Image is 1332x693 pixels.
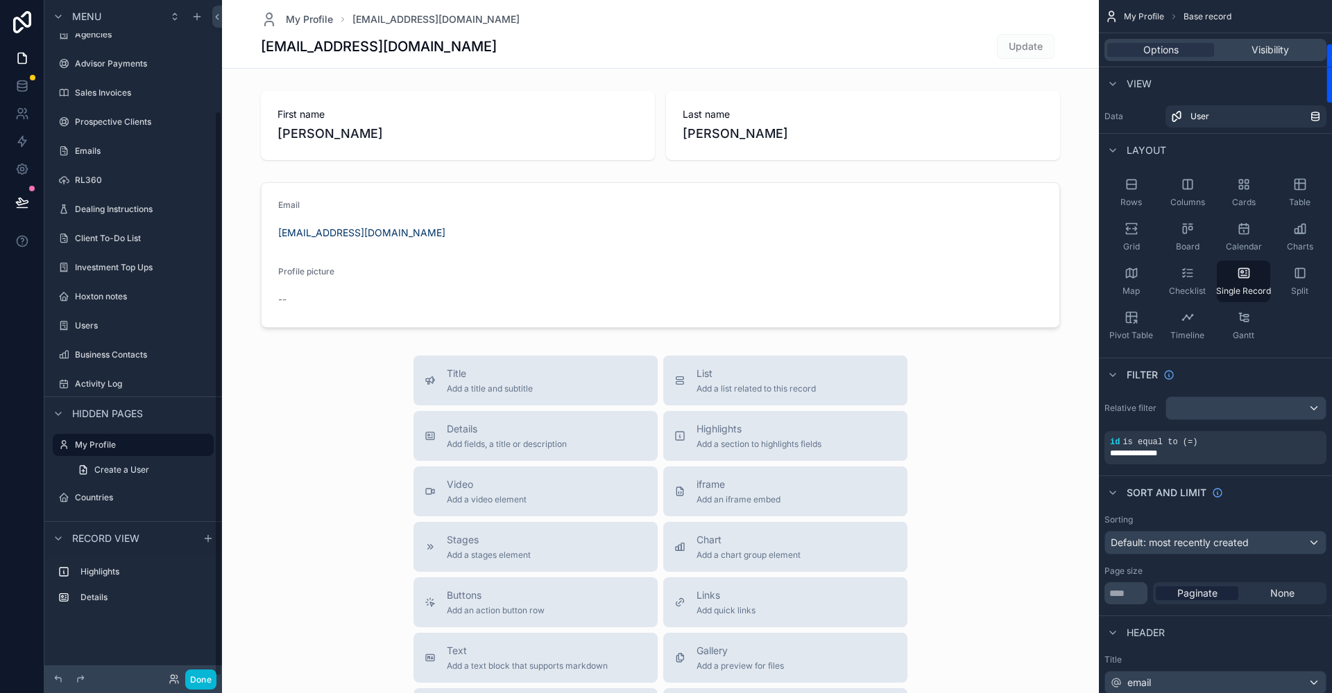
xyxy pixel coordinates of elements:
[53,198,214,220] a: Dealing Instructions
[1122,286,1140,297] span: Map
[1104,403,1160,414] label: Relative filter
[1123,241,1140,252] span: Grid
[1232,197,1256,208] span: Cards
[1104,305,1158,346] button: Pivot Table
[1111,536,1249,548] span: Default: most recently created
[1165,105,1326,128] a: User
[1273,261,1326,302] button: Split
[1217,261,1270,302] button: Single Record
[53,434,214,456] a: My Profile
[261,37,497,56] h1: [EMAIL_ADDRESS][DOMAIN_NAME]
[1226,241,1262,252] span: Calendar
[1273,172,1326,213] button: Table
[53,111,214,133] a: Prospective Clients
[1104,111,1160,122] label: Data
[53,53,214,75] a: Advisor Payments
[1217,172,1270,213] button: Cards
[1120,197,1142,208] span: Rows
[1104,654,1326,665] label: Title
[75,87,211,98] label: Sales Invoices
[1127,143,1166,157] span: Layout
[75,29,211,40] label: Agencies
[1270,586,1295,600] span: None
[1104,531,1326,554] button: Default: most recently created
[75,439,205,450] label: My Profile
[1124,11,1164,22] span: My Profile
[1104,514,1133,525] label: Sorting
[1289,197,1310,208] span: Table
[1169,286,1206,297] span: Checklist
[1216,286,1271,297] span: Single Record
[53,373,214,395] a: Activity Log
[53,256,214,279] a: Investment Top Ups
[1127,368,1158,382] span: Filter
[75,320,211,331] label: Users
[53,24,214,46] a: Agencies
[1127,626,1165,640] span: Header
[53,286,214,308] a: Hoxton notes
[72,532,139,545] span: Record view
[1104,172,1158,213] button: Rows
[1161,216,1214,258] button: Board
[1104,261,1158,302] button: Map
[261,11,333,28] a: My Profile
[1104,565,1143,577] label: Page size
[352,12,520,26] a: [EMAIL_ADDRESS][DOMAIN_NAME]
[1161,172,1214,213] button: Columns
[44,554,222,622] div: scrollable content
[53,344,214,366] a: Business Contacts
[1127,486,1206,500] span: Sort And Limit
[75,175,211,186] label: RL360
[69,459,214,481] a: Create a User
[1190,111,1209,122] span: User
[94,464,149,475] span: Create a User
[286,12,333,26] span: My Profile
[75,349,211,360] label: Business Contacts
[1184,11,1231,22] span: Base record
[75,262,211,273] label: Investment Top Ups
[75,492,211,503] label: Countries
[53,169,214,191] a: RL360
[1161,261,1214,302] button: Checklist
[53,82,214,104] a: Sales Invoices
[53,140,214,162] a: Emails
[1287,241,1313,252] span: Charts
[1217,216,1270,258] button: Calendar
[72,407,143,421] span: Hidden pages
[1252,43,1289,57] span: Visibility
[80,592,208,603] label: Details
[80,566,208,577] label: Highlights
[1122,437,1197,447] span: is equal to (=)
[1104,216,1158,258] button: Grid
[1109,330,1153,341] span: Pivot Table
[1143,43,1179,57] span: Options
[185,669,216,690] button: Done
[72,10,101,24] span: Menu
[1233,330,1254,341] span: Gantt
[75,58,211,69] label: Advisor Payments
[53,227,214,249] a: Client To-Do List
[75,378,211,389] label: Activity Log
[1170,330,1204,341] span: Timeline
[1161,305,1214,346] button: Timeline
[1170,197,1205,208] span: Columns
[75,116,211,128] label: Prospective Clients
[53,486,214,509] a: Countries
[1177,586,1218,600] span: Paginate
[75,291,211,302] label: Hoxton notes
[1127,77,1152,91] span: View
[1273,216,1326,258] button: Charts
[75,204,211,215] label: Dealing Instructions
[53,315,214,337] a: Users
[1110,437,1120,447] span: id
[1217,305,1270,346] button: Gantt
[75,146,211,157] label: Emails
[1291,286,1308,297] span: Split
[75,233,211,244] label: Client To-Do List
[1176,241,1199,252] span: Board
